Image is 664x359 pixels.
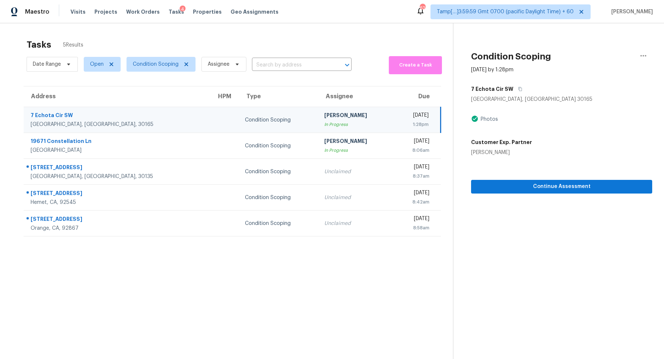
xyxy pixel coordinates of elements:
div: Unclaimed [324,220,388,227]
div: 622 [420,4,425,12]
div: 8:06am [399,147,429,154]
span: Geo Assignments [231,8,279,16]
h5: 7 Echota Cir SW [471,85,513,93]
div: [GEOGRAPHIC_DATA] [31,147,205,154]
div: [PERSON_NAME] [324,137,388,147]
div: [DATE] [399,112,429,121]
div: Orange, CA, 92867 [31,225,205,232]
div: [DATE] [399,137,429,147]
span: Create a Task [392,61,438,69]
th: Due [393,86,440,107]
h2: Condition Scoping [471,53,551,60]
div: Unclaimed [324,168,388,175]
div: Condition Scoping [245,220,312,227]
div: Condition Scoping [245,194,312,201]
div: 8:37am [399,172,429,180]
span: Properties [193,8,222,16]
img: Artifact Present Icon [471,115,478,123]
div: In Progress [324,147,388,154]
span: 5 Results [63,41,83,49]
span: Visits [70,8,86,16]
div: [GEOGRAPHIC_DATA], [GEOGRAPHIC_DATA], 30135 [31,173,205,180]
div: 4 [180,6,186,13]
div: [DATE] [399,215,429,224]
span: [PERSON_NAME] [608,8,653,16]
input: Search by address [252,59,331,71]
span: Condition Scoping [133,61,179,68]
div: 1:28pm [399,121,429,128]
div: [GEOGRAPHIC_DATA], [GEOGRAPHIC_DATA], 30165 [31,121,205,128]
div: [STREET_ADDRESS] [31,189,205,199]
div: Condition Scoping [245,168,312,175]
th: HPM [211,86,239,107]
span: Open [90,61,104,68]
span: Tamp[…]3:59:59 Gmt 0700 (pacific Daylight Time) + 60 [437,8,574,16]
button: Continue Assessment [471,180,652,194]
span: Continue Assessment [477,182,646,191]
span: Maestro [25,8,49,16]
h2: Tasks [27,41,51,48]
div: Hemet, CA, 92545 [31,199,205,206]
div: 7 Echota Cir SW [31,112,205,121]
div: [DATE] [399,163,429,172]
span: Projects [94,8,117,16]
div: 19671 Constellation Ln [31,137,205,147]
div: [STREET_ADDRESS] [31,215,205,225]
span: Work Orders [126,8,160,16]
th: Type [239,86,318,107]
div: 8:42am [399,198,429,206]
span: Tasks [169,9,184,14]
span: Date Range [33,61,61,68]
div: [PERSON_NAME] [324,112,388,121]
div: [PERSON_NAME] [471,149,532,156]
div: Photos [478,116,498,123]
th: Assignee [318,86,394,107]
div: 8:58am [399,224,429,232]
div: In Progress [324,121,388,128]
div: [DATE] by 1:28pm [471,66,513,73]
h5: Customer Exp. Partner [471,139,532,146]
button: Create a Task [389,56,442,74]
div: Condition Scoping [245,142,312,150]
button: Copy Address [513,82,523,96]
div: Unclaimed [324,194,388,201]
div: [GEOGRAPHIC_DATA], [GEOGRAPHIC_DATA] 30165 [471,96,652,103]
button: Open [342,60,352,70]
span: Assignee [208,61,229,68]
div: [STREET_ADDRESS] [31,164,205,173]
th: Address [24,86,211,107]
div: [DATE] [399,189,429,198]
div: Condition Scoping [245,116,312,124]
